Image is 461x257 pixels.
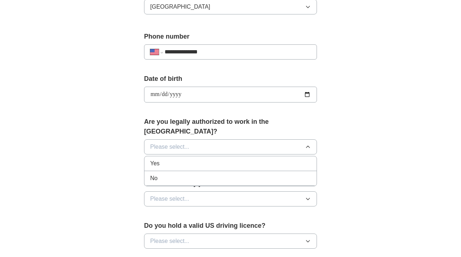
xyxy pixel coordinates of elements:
[144,32,317,42] label: Phone number
[150,159,160,168] span: Yes
[144,74,317,84] label: Date of birth
[150,174,157,183] span: No
[144,117,317,136] label: Are you legally authorized to work in the [GEOGRAPHIC_DATA]?
[144,139,317,154] button: Please select...
[150,143,189,151] span: Please select...
[150,3,210,11] span: [GEOGRAPHIC_DATA]
[144,221,317,231] label: Do you hold a valid US driving licence?
[150,195,189,203] span: Please select...
[144,191,317,206] button: Please select...
[150,237,189,245] span: Please select...
[144,234,317,249] button: Please select...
